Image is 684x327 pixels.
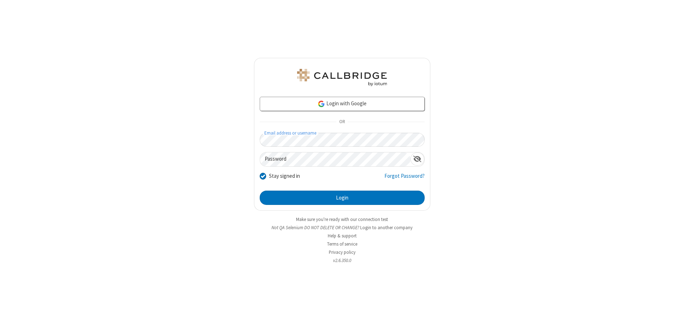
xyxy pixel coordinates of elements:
iframe: Chat [666,308,679,322]
img: google-icon.png [317,100,325,108]
input: Password [260,152,410,166]
a: Login with Google [260,97,425,111]
a: Terms of service [327,241,357,247]
div: Show password [410,152,424,166]
a: Forgot Password? [384,172,425,186]
input: Email address or username [260,133,425,147]
li: Not QA Selenium DO NOT DELETE OR CHANGE? [254,224,430,231]
button: Login [260,191,425,205]
a: Privacy policy [329,249,356,255]
a: Help & support [328,233,357,239]
img: QA Selenium DO NOT DELETE OR CHANGE [296,69,388,86]
button: Login to another company [360,224,413,231]
span: OR [336,117,348,127]
li: v2.6.350.0 [254,257,430,264]
a: Make sure you're ready with our connection test [296,216,388,222]
label: Stay signed in [269,172,300,180]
